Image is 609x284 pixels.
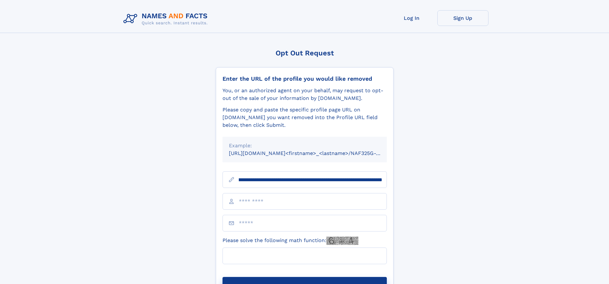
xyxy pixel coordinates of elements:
[229,142,380,150] div: Example:
[437,10,488,26] a: Sign Up
[216,49,394,57] div: Opt Out Request
[229,150,399,156] small: [URL][DOMAIN_NAME]<firstname>_<lastname>/NAF325G-xxxxxxxx
[223,106,387,129] div: Please copy and paste the specific profile page URL on [DOMAIN_NAME] you want removed into the Pr...
[223,75,387,82] div: Enter the URL of the profile you would like removed
[121,10,213,28] img: Logo Names and Facts
[223,237,358,245] label: Please solve the following math function:
[223,87,387,102] div: You, or an authorized agent on your behalf, may request to opt-out of the sale of your informatio...
[386,10,437,26] a: Log In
